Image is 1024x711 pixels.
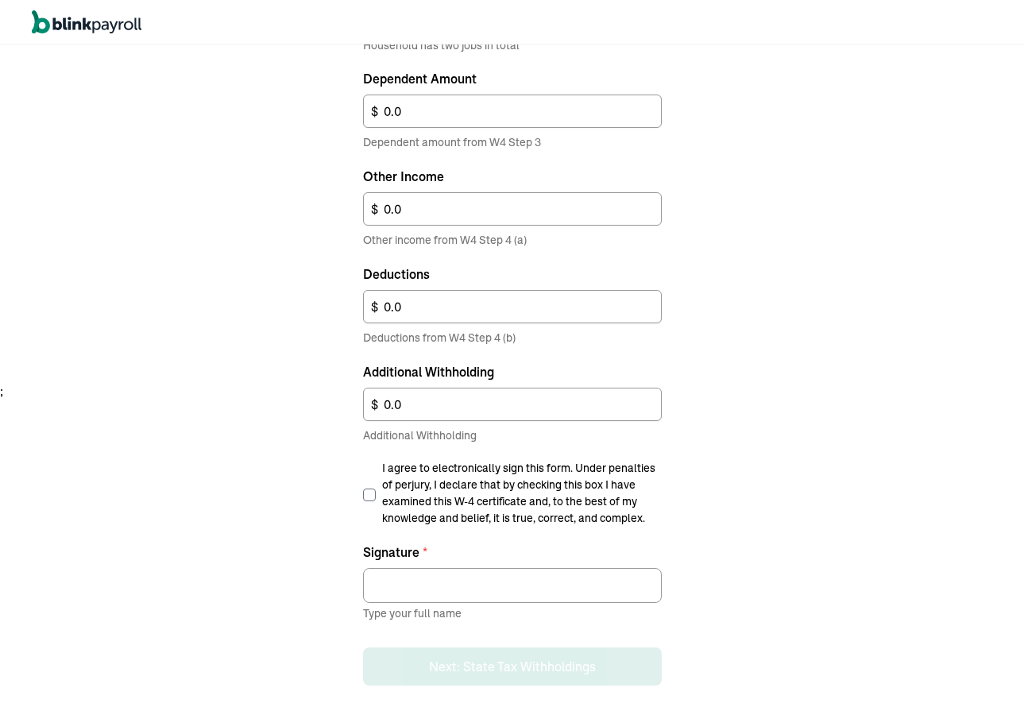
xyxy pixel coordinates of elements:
p: Household has two jobs in total [363,37,662,53]
span: Other income from W4 Step 4 (a) [363,232,662,249]
span: I agree to electronically sign this form. Under penalties of perjury, I declare that by checking ... [382,460,662,527]
span: Additional Withholding [363,427,662,444]
span: $ [371,199,378,218]
span: $ [371,297,378,316]
span: $ [371,102,378,121]
input: I agree to electronically sign this form. Under penalties of perjury, I declare that by checking ... [363,489,376,501]
span: Type your full name [363,606,462,620]
iframe: Chat Widget [752,539,1024,711]
input: 0.00 [363,192,662,226]
input: 0.00 [363,388,662,421]
input: Signature [363,568,662,603]
button: Next: State Tax Withholdings [363,647,662,686]
label: Dependent Amount [363,69,662,88]
label: Additional Withholding [363,362,662,381]
input: 0.00 [363,95,662,128]
span: Deductions from W4 Step 4 (b) [363,330,662,346]
span: Dependent amount from W4 Step 3 [363,134,662,151]
label: Other Income [363,167,662,186]
label: Signature [363,543,662,562]
input: 0.00 [363,290,662,323]
label: Deductions [363,265,662,284]
span: $ [371,395,378,414]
